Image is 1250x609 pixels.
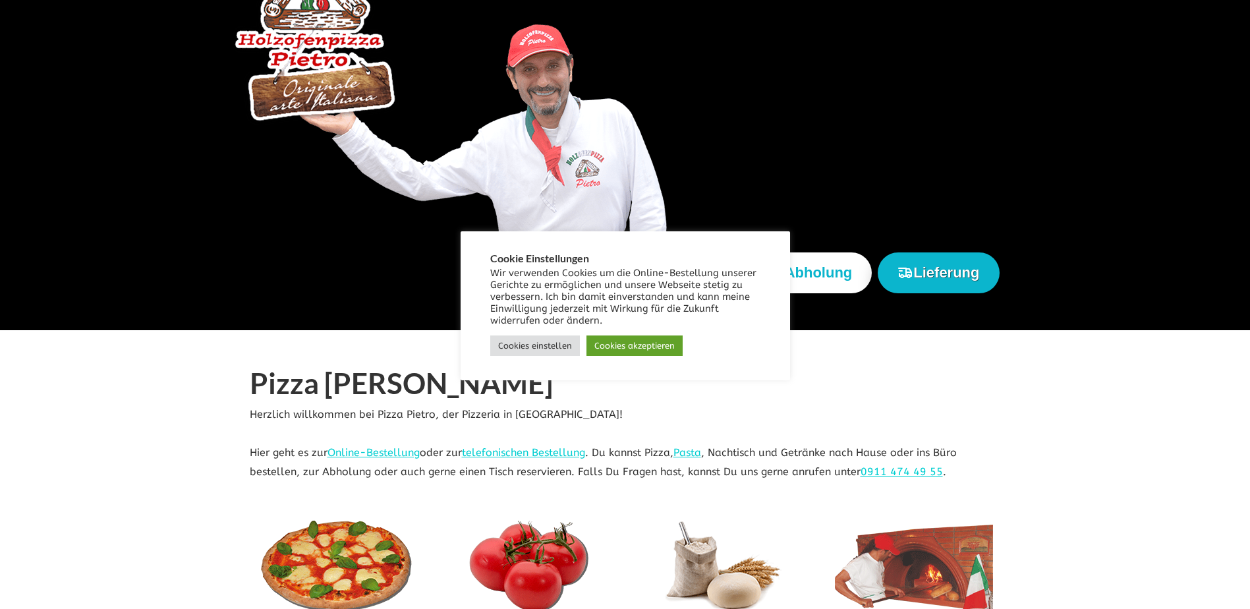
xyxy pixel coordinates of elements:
[749,252,872,293] button: Abholung
[240,367,1011,482] div: Herzlich willkommen bei Pizza Pietro, der Pizzeria in [GEOGRAPHIC_DATA]! Hier geht es zur oder zu...
[490,252,760,264] h5: Cookie Einstellungen
[878,252,999,293] button: Lieferung
[861,465,943,478] a: 0911 474 49 55
[327,446,420,459] a: Online-Bestellung
[673,446,701,459] a: Pasta
[250,367,1001,405] h1: Pizza [PERSON_NAME]
[586,335,683,356] a: Cookies akzeptieren
[462,446,585,459] a: telefonischen Bestellung
[490,335,580,356] a: Cookies einstellen
[490,268,760,327] div: Wir verwenden Cookies um die Online-Bestellung unserer Gerichte zu ermöglichen und unsere Webseit...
